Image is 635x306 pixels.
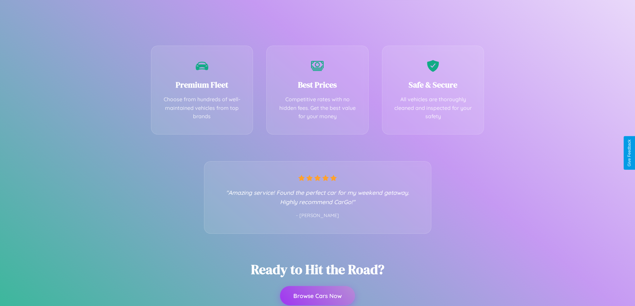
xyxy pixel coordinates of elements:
h3: Best Prices [277,79,358,90]
p: "Amazing service! Found the perfect car for my weekend getaway. Highly recommend CarGo!" [218,188,418,206]
div: Give Feedback [627,140,632,166]
p: All vehicles are thoroughly cleaned and inspected for your safety [392,95,474,121]
h2: Ready to Hit the Road? [251,260,384,278]
h3: Safe & Secure [392,79,474,90]
p: Choose from hundreds of well-maintained vehicles from top brands [161,95,243,121]
p: Competitive rates with no hidden fees. Get the best value for your money [277,95,358,121]
h3: Premium Fleet [161,79,243,90]
button: Browse Cars Now [280,286,355,305]
p: - [PERSON_NAME] [218,211,418,220]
